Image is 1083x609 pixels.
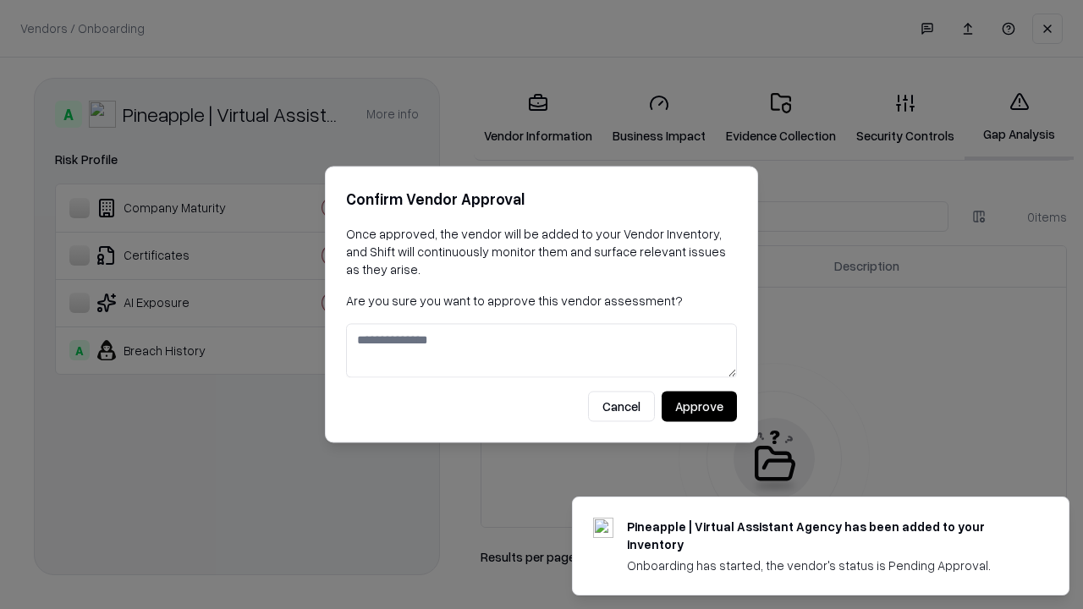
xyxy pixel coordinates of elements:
h2: Confirm Vendor Approval [346,187,737,211]
p: Once approved, the vendor will be added to your Vendor Inventory, and Shift will continuously mon... [346,225,737,278]
button: Approve [662,392,737,422]
img: trypineapple.com [593,518,613,538]
div: Onboarding has started, the vendor's status is Pending Approval. [627,557,1028,574]
div: Pineapple | Virtual Assistant Agency has been added to your inventory [627,518,1028,553]
p: Are you sure you want to approve this vendor assessment? [346,292,737,310]
button: Cancel [588,392,655,422]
